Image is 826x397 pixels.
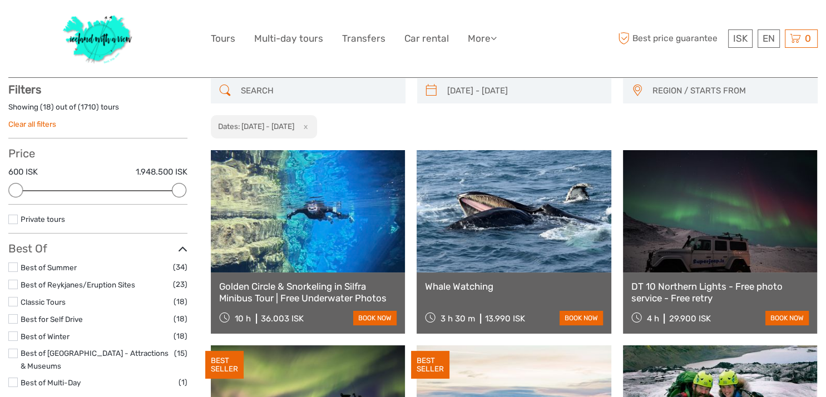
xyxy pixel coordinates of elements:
h3: Price [8,147,187,160]
button: REGION / STARTS FROM [647,82,812,100]
span: 0 [803,33,813,44]
a: Clear all filters [8,120,56,128]
a: book now [560,311,603,325]
a: Best of Winter [21,332,70,341]
span: (18) [174,295,187,308]
h2: Dates: [DATE] - [DATE] [218,122,294,131]
a: Best of [GEOGRAPHIC_DATA] - Attractions & Museums [21,349,169,370]
input: SEARCH [236,81,400,101]
label: 18 [43,102,51,112]
div: EN [758,29,780,48]
a: DT 10 Northern Lights - Free photo service - Free retry [631,281,809,304]
a: Private tours [21,215,65,224]
div: 13.990 ISK [485,314,525,324]
a: Golden Circle & Snorkeling in Silfra Minibus Tour | Free Underwater Photos [219,281,397,304]
div: 36.003 ISK [261,314,304,324]
span: (15) [174,347,187,360]
a: Classic Tours [21,297,66,306]
label: 1710 [81,102,96,112]
a: Transfers [342,31,385,47]
a: Best of Reykjanes/Eruption Sites [21,280,135,289]
span: Best price guarantee [615,29,725,48]
button: x [296,121,311,132]
a: Best for Self Drive [21,315,83,324]
span: (18) [174,312,187,325]
div: BEST SELLER [205,351,244,379]
span: ISK [733,33,748,44]
span: (1) [179,376,187,389]
a: Best of Summer [21,263,77,272]
div: BEST SELLER [411,351,449,379]
label: 600 ISK [8,166,38,178]
a: Whale Watching [425,281,602,292]
a: Tours [211,31,235,47]
label: 1.948.500 ISK [136,166,187,178]
img: 1077-ca632067-b948-436b-9c7a-efe9894e108b_logo_big.jpg [57,8,139,69]
h3: Best Of [8,242,187,255]
strong: Filters [8,83,41,96]
span: 4 h [646,314,659,324]
input: SELECT DATES [443,81,606,101]
a: Car rental [404,31,449,47]
span: 10 h [235,314,251,324]
div: 29.900 ISK [669,314,710,324]
a: book now [765,311,809,325]
div: Showing ( ) out of ( ) tours [8,102,187,119]
a: Best of Multi-Day [21,378,81,387]
span: 3 h 30 m [441,314,475,324]
span: (18) [174,330,187,343]
a: Multi-day tours [254,31,323,47]
a: More [468,31,497,47]
span: (23) [173,278,187,291]
a: book now [353,311,397,325]
span: (34) [173,261,187,274]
